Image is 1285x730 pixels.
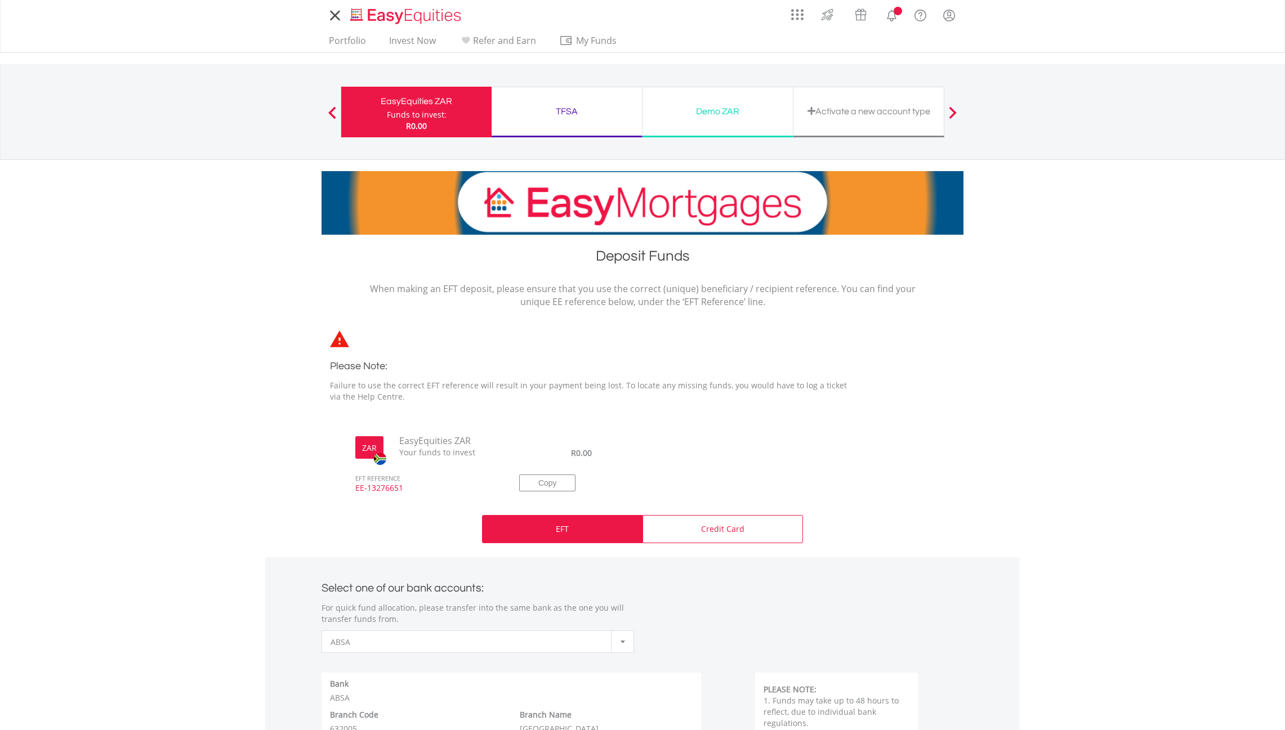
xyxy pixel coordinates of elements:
a: Refer and Earn [454,35,541,52]
button: Copy [519,474,575,491]
div: Funds to invest: [387,109,447,120]
p: When making an EFT deposit, please ensure that you use the correct (unique) beneficiary / recipie... [369,283,916,308]
b: PLEASE NOTE: [764,684,816,695]
div: ABSA [322,678,701,704]
label: Select one of our bank accounts: [322,579,484,594]
span: Refer and Earn [473,34,536,47]
span: My Funds [559,33,633,48]
label: Branch Name [520,709,572,720]
p: Failure to use the correct EFT reference will result in your payment being lost. To locate any mi... [330,380,859,402]
p: Credit Card [701,523,744,535]
div: Demo ZAR [649,104,786,119]
img: statements-icon-error-satrix.svg [330,330,349,347]
a: Vouchers [844,3,877,24]
label: Branch Code [330,709,378,720]
span: Your funds to invest [391,447,503,458]
img: EasyMortage Promotion Banner [322,171,963,235]
h1: Deposit Funds [322,246,963,271]
img: EasyEquities_Logo.png [348,7,466,25]
a: Home page [346,3,466,25]
a: Portfolio [324,35,371,52]
a: My Profile [935,3,963,28]
p: EFT [556,523,569,535]
span: R0.00 [406,120,427,131]
h3: Please Note: [330,359,859,374]
label: Bank [330,678,349,689]
a: Invest Now [385,35,440,52]
div: EasyEquities ZAR [348,93,485,109]
img: grid-menu-icon.svg [791,8,804,21]
a: Notifications [877,3,906,25]
div: TFSA [498,104,635,119]
span: ABSA [331,631,608,653]
span: EasyEquities ZAR [391,435,503,447]
span: R0.00 [571,447,592,458]
p: For quick fund allocation, please transfer into the same bank as the one you will transfer funds ... [322,602,634,625]
a: AppsGrid [784,3,811,21]
span: EFT REFERENCE [347,459,502,483]
div: Activate a new account type [800,104,937,119]
a: FAQ's and Support [906,3,935,25]
label: ZAR [362,442,377,454]
p: 1. Funds may take up to 48 hours to reflect, due to individual bank regulations. [764,695,909,729]
img: vouchers-v2.svg [851,6,870,24]
img: thrive-v2.svg [818,6,837,24]
span: EE-13276651 [347,482,502,504]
